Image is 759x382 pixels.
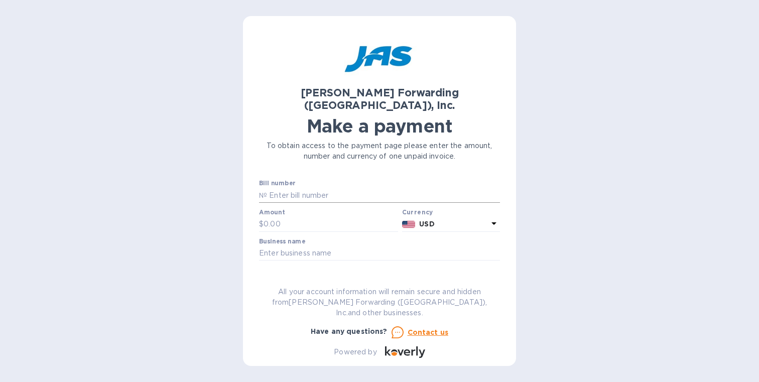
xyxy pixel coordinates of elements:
label: Bill number [259,181,295,187]
b: Have any questions? [311,327,388,335]
label: Business name [259,238,305,244]
label: Amount [259,209,285,215]
input: 0.00 [264,217,398,232]
input: Enter business name [259,246,500,261]
p: № [259,190,267,201]
p: Powered by [334,347,376,357]
p: $ [259,219,264,229]
b: Currency [402,208,433,216]
u: Contact us [408,328,449,336]
p: To obtain access to the payment page please enter the amount, number and currency of one unpaid i... [259,141,500,162]
b: USD [419,220,434,228]
input: Enter bill number [267,188,500,203]
img: USD [402,221,416,228]
b: [PERSON_NAME] Forwarding ([GEOGRAPHIC_DATA]), Inc. [301,86,459,111]
p: All your account information will remain secure and hidden from [PERSON_NAME] Forwarding ([GEOGRA... [259,287,500,318]
h1: Make a payment [259,115,500,137]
